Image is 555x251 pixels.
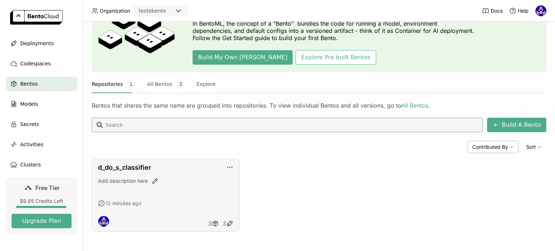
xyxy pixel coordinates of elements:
a: All Bentos [401,102,428,109]
button: Build My Own [PERSON_NAME] [193,50,293,65]
img: logo [10,10,63,25]
a: Clusters [6,157,77,172]
span: Clusters [20,160,41,169]
img: sidney santos [535,5,546,16]
div: Bentos that shares the same name are grouped into repositories. To view individual Bentos and all... [92,102,546,109]
a: Free Tier$9.85 Credits LeftUpgrade Plan [6,178,77,234]
button: Explore Pre-built Bentos [296,50,376,65]
span: Organization [100,8,130,14]
a: Codespaces [6,56,77,71]
span: Help [518,8,529,14]
input: Search [105,119,480,131]
div: $9.85 Credits Left [12,198,72,204]
input: Selected testebento. [167,8,168,15]
span: Models [20,100,38,108]
span: 12 minutes ago [106,200,141,207]
span: Deployments [20,39,54,48]
span: 3 [223,220,226,227]
img: sidney santos [98,216,109,227]
span: 1 [126,79,135,89]
div: Contributed By [468,141,519,153]
div: Help [509,7,529,14]
button: Repositories [92,75,135,93]
button: Upgrade Plan [12,214,72,228]
p: In BentoML, the concept of a “Bento” bundles the code for running a model, environment dependenci... [193,20,478,42]
img: cover onboarding [98,10,175,57]
span: 3 [208,220,212,227]
a: Bentos [6,77,77,91]
button: Explore [197,75,216,93]
span: Free Tier [35,184,60,191]
span: Secrets [20,120,39,129]
div: Add description here [98,177,233,185]
a: Docs [482,7,503,14]
a: 3 [221,216,235,231]
span: Contributed By [472,144,508,150]
a: Deployments [6,36,77,51]
a: Secrets [6,117,77,131]
span: Bentos [20,79,38,88]
button: All Bentos [147,75,185,93]
span: Sort [526,144,536,150]
div: Sort [521,141,546,153]
a: Models [6,97,77,111]
button: Build A Bento [487,118,546,132]
a: 3 [206,216,221,231]
span: Activities [20,140,43,149]
a: d_do_s_classifier [98,164,151,171]
span: Docs [491,8,503,14]
span: 3 [176,79,185,89]
div: testebento [139,7,166,14]
span: Codespaces [20,59,51,68]
a: Activities [6,137,77,152]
